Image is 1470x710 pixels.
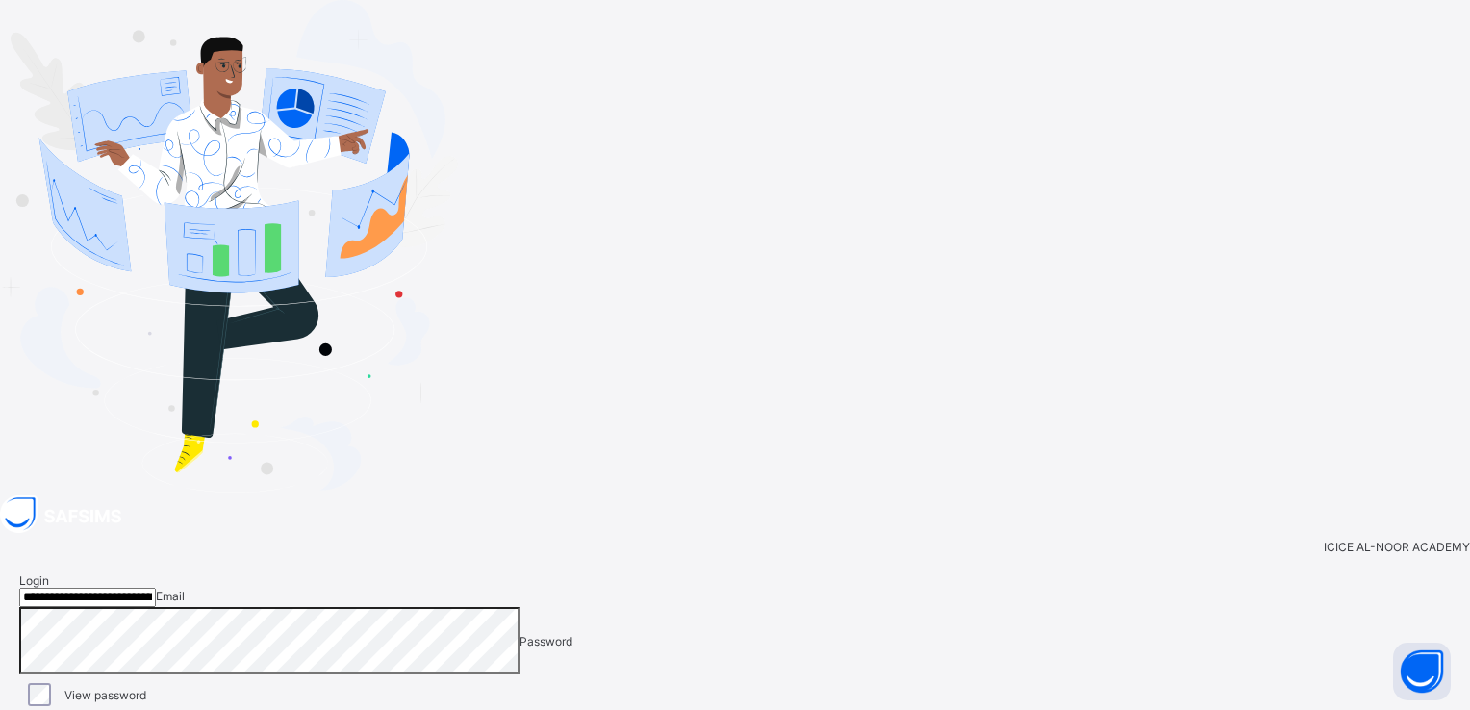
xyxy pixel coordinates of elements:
button: Open asap [1393,643,1451,700]
span: Login [19,573,49,588]
span: Password [520,634,572,648]
span: Email [156,589,185,603]
span: ICICE AL-NOOR ACADEMY [1324,540,1470,554]
label: View password [64,688,146,702]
